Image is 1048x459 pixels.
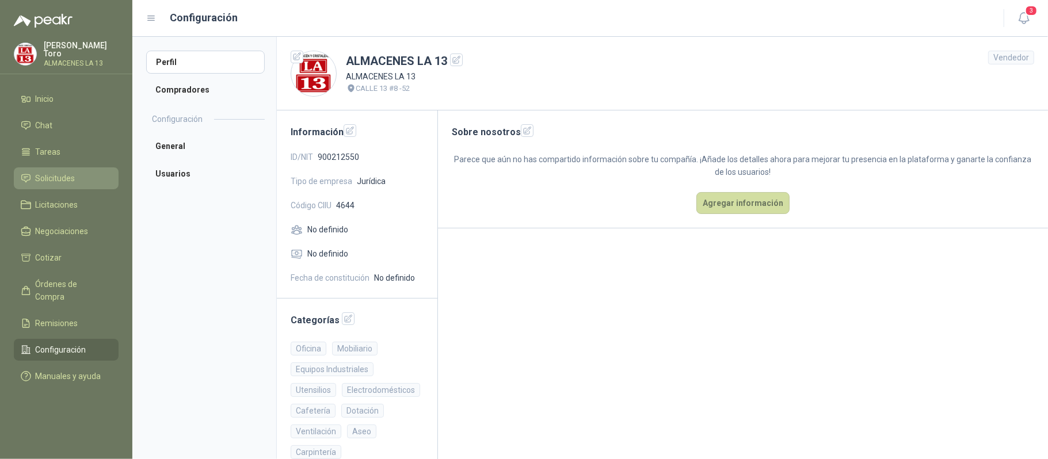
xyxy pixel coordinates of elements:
h2: Información [291,124,424,139]
span: 4644 [336,199,355,212]
span: Inicio [36,93,54,105]
div: Vendedor [988,51,1034,64]
a: Chat [14,114,119,136]
a: Cotizar [14,247,119,269]
span: Tareas [36,146,61,158]
span: Remisiones [36,317,78,330]
a: Licitaciones [14,194,119,216]
h1: ALMACENES LA 13 [346,52,463,70]
span: Cotizar [36,251,62,264]
div: Electrodomésticos [342,383,420,397]
a: Remisiones [14,312,119,334]
span: Código CIIU [291,199,331,212]
span: No definido [307,223,348,236]
span: No definido [307,247,348,260]
button: 3 [1013,8,1034,29]
div: Carpintería [291,445,341,459]
span: Solicitudes [36,172,75,185]
a: General [146,135,265,158]
span: No definido [374,271,415,284]
span: Órdenes de Compra [36,278,108,303]
div: Dotación [341,404,384,418]
span: 900212550 [318,151,359,163]
div: Cafetería [291,404,336,418]
p: CALLE 13 #8 -52 [356,83,410,94]
a: Perfil [146,51,265,74]
a: Solicitudes [14,167,119,189]
button: Agregar información [696,192,790,214]
p: Parece que aún no has compartido información sobre tu compañía. ¡Añade los detalles ahora para me... [452,153,1034,178]
a: Inicio [14,88,119,110]
a: Manuales y ayuda [14,365,119,387]
span: Manuales y ayuda [36,370,101,382]
div: Mobiliario [332,342,378,355]
p: ALMACENES LA 13 [44,60,119,67]
a: Tareas [14,141,119,163]
h1: Configuración [170,10,238,26]
span: Jurídica [357,175,386,188]
span: ID/NIT [291,151,313,163]
span: Configuración [36,343,86,356]
span: 3 [1025,5,1038,16]
a: Órdenes de Compra [14,273,119,308]
span: Licitaciones [36,198,78,211]
h2: Configuración [152,113,203,125]
img: Company Logo [14,43,36,65]
p: [PERSON_NAME] Toro [44,41,119,58]
a: Usuarios [146,162,265,185]
img: Logo peakr [14,14,73,28]
div: Equipos Industriales [291,362,374,376]
p: ALMACENES LA 13 [346,70,463,83]
a: Configuración [14,339,119,361]
div: Utensilios [291,383,336,397]
div: Oficina [291,342,326,355]
img: Company Logo [291,51,336,96]
div: Ventilación [291,424,341,438]
span: Chat [36,119,53,132]
span: Fecha de constitución [291,271,369,284]
a: Negociaciones [14,220,119,242]
span: Tipo de empresa [291,175,352,188]
div: Aseo [347,424,376,438]
a: Compradores [146,78,265,101]
span: Negociaciones [36,225,89,238]
h2: Sobre nosotros [452,124,1034,139]
h2: Categorías [291,312,424,327]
